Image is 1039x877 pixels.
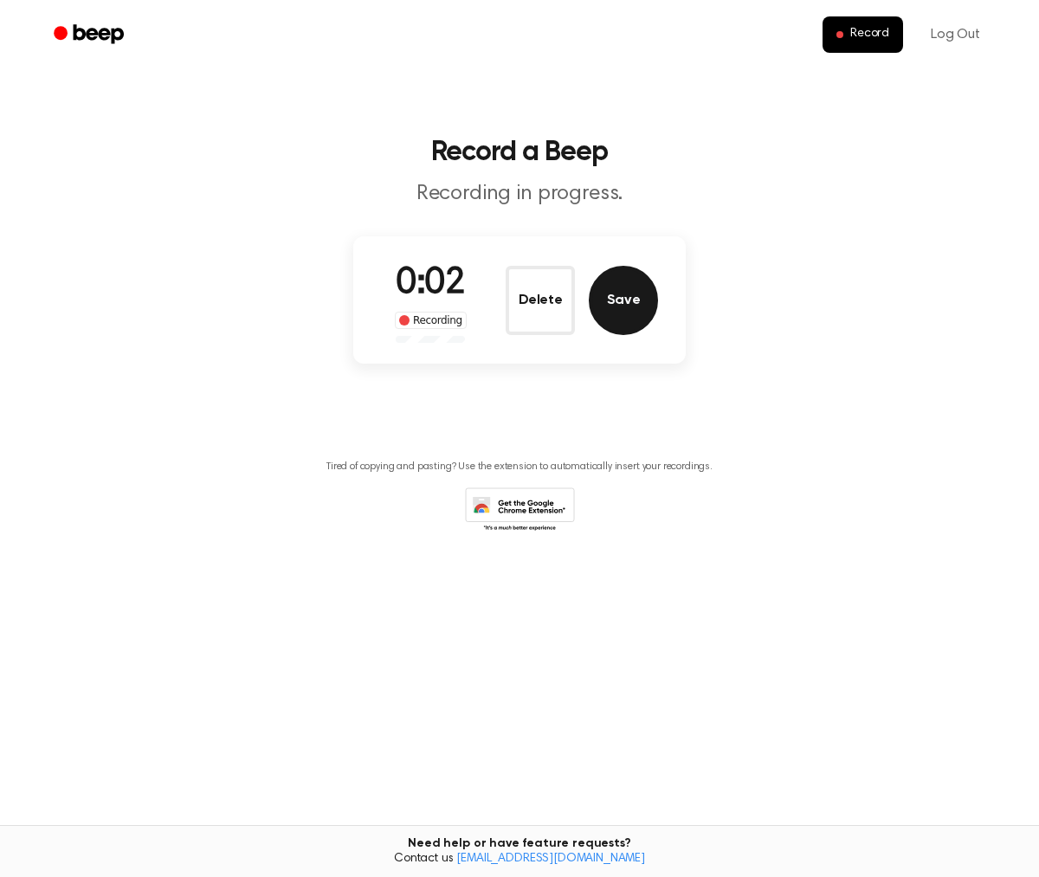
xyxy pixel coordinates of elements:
[10,852,1029,867] span: Contact us
[395,312,467,329] div: Recording
[823,16,903,53] button: Record
[589,266,658,335] button: Save Audio Record
[913,14,997,55] a: Log Out
[456,853,645,865] a: [EMAIL_ADDRESS][DOMAIN_NAME]
[76,139,963,166] h1: Record a Beep
[187,180,852,209] p: Recording in progress.
[506,266,575,335] button: Delete Audio Record
[850,27,889,42] span: Record
[42,18,139,52] a: Beep
[396,266,465,302] span: 0:02
[326,461,713,474] p: Tired of copying and pasting? Use the extension to automatically insert your recordings.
